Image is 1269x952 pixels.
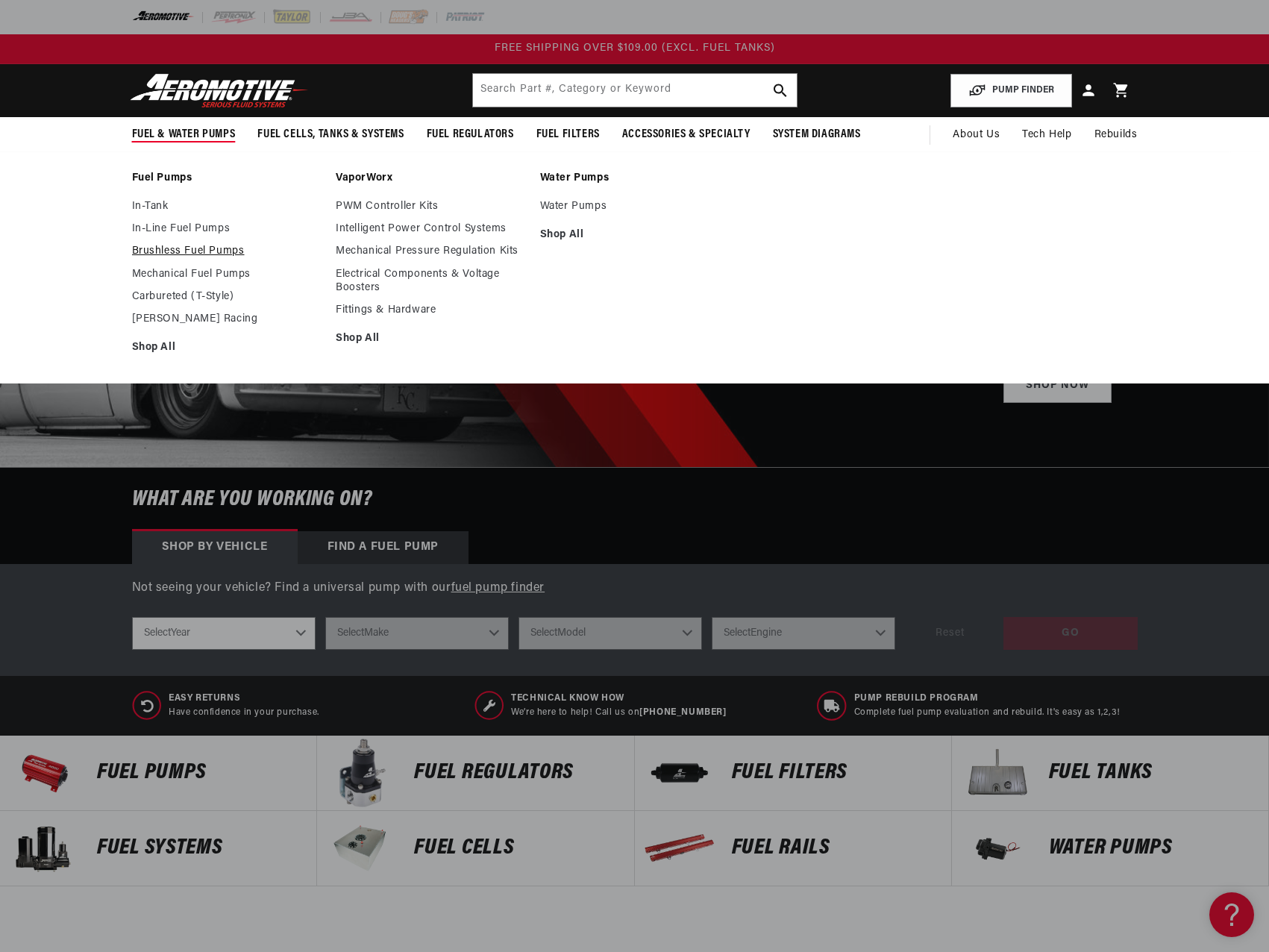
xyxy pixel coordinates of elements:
[1083,117,1149,153] summary: Rebuilds
[1003,370,1112,404] a: Shop Now
[132,531,298,564] div: Shop by vehicle
[525,117,611,152] summary: Fuel Filters
[336,268,525,295] a: Electrical Components & Voltage Boosters
[7,736,82,810] img: Fuel Pumps
[7,811,82,886] img: Fuel Systems
[416,117,525,152] summary: Fuel Regulators
[121,117,247,152] summary: Fuel & Water Pumps
[325,811,399,886] img: FUEL Cells
[950,74,1072,107] button: PUMP FINDER
[298,531,469,564] div: Find a Fuel Pump
[511,692,726,705] span: Technical Know How
[511,707,726,719] p: We’re here to help! Call us on
[169,692,319,705] span: Easy Returns
[97,762,301,784] p: Fuel Pumps
[732,762,936,784] p: FUEL FILTERS
[959,811,1034,886] img: Water Pumps
[959,736,1034,810] img: Fuel Tanks
[132,200,322,213] a: In-Tank
[1094,127,1138,143] span: Rebuilds
[1049,762,1253,784] p: Fuel Tanks
[169,707,319,719] p: Have confidence in your purchase.
[132,222,322,236] a: In-Line Fuel Pumps
[336,222,525,236] a: Intelligent Power Control Systems
[941,117,1011,153] a: About Us
[540,172,730,185] a: Water Pumps
[952,811,1269,886] a: Water Pumps Water Pumps
[639,708,726,717] a: [PHONE_NUMBER]
[642,736,717,810] img: FUEL FILTERS
[336,245,525,258] a: Mechanical Pressure Regulation Kits
[95,468,1175,531] h6: What are you working on?
[427,127,514,143] span: Fuel Regulators
[540,228,730,242] a: Shop All
[132,245,322,258] a: Brushless Fuel Pumps
[635,736,952,811] a: FUEL FILTERS FUEL FILTERS
[1022,127,1071,143] span: Tech Help
[317,736,634,811] a: FUEL REGULATORS FUEL REGULATORS
[762,117,872,152] summary: System Diagrams
[317,811,634,886] a: FUEL Cells FUEL Cells
[953,129,1000,140] span: About Us
[132,313,322,326] a: [PERSON_NAME] Racing
[1049,837,1253,859] p: Water Pumps
[518,617,702,650] select: Model
[414,762,618,784] p: FUEL REGULATORS
[132,579,1138,598] p: Not seeing your vehicle? Find a universal pump with our
[246,117,415,152] summary: Fuel Cells, Tanks & Systems
[336,200,525,213] a: PWM Controller Kits
[712,617,895,650] select: Engine
[132,290,322,304] a: Carbureted (T-Style)
[952,736,1269,811] a: Fuel Tanks Fuel Tanks
[132,268,322,281] a: Mechanical Fuel Pumps
[126,73,313,108] img: Aeromotive
[611,117,762,152] summary: Accessories & Specialty
[132,127,236,143] span: Fuel & Water Pumps
[1011,117,1082,153] summary: Tech Help
[622,127,751,143] span: Accessories & Specialty
[336,332,525,345] a: Shop All
[540,200,730,213] a: Water Pumps
[642,811,717,886] img: FUEL Rails
[336,304,525,317] a: Fittings & Hardware
[414,837,618,859] p: FUEL Cells
[495,43,775,54] span: FREE SHIPPING OVER $109.00 (EXCL. FUEL TANKS)
[854,707,1121,719] p: Complete fuel pump evaluation and rebuild. It's easy as 1,2,3!
[132,617,316,650] select: Year
[132,172,322,185] a: Fuel Pumps
[451,582,545,594] a: fuel pump finder
[536,127,600,143] span: Fuel Filters
[764,74,797,107] button: search button
[635,811,952,886] a: FUEL Rails FUEL Rails
[325,617,509,650] select: Make
[325,736,399,810] img: FUEL REGULATORS
[336,172,525,185] a: VaporWorx
[473,74,797,107] input: Search by Part Number, Category or Keyword
[257,127,404,143] span: Fuel Cells, Tanks & Systems
[773,127,861,143] span: System Diagrams
[732,837,936,859] p: FUEL Rails
[97,837,301,859] p: Fuel Systems
[132,341,322,354] a: Shop All
[854,692,1121,705] span: Pump Rebuild program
